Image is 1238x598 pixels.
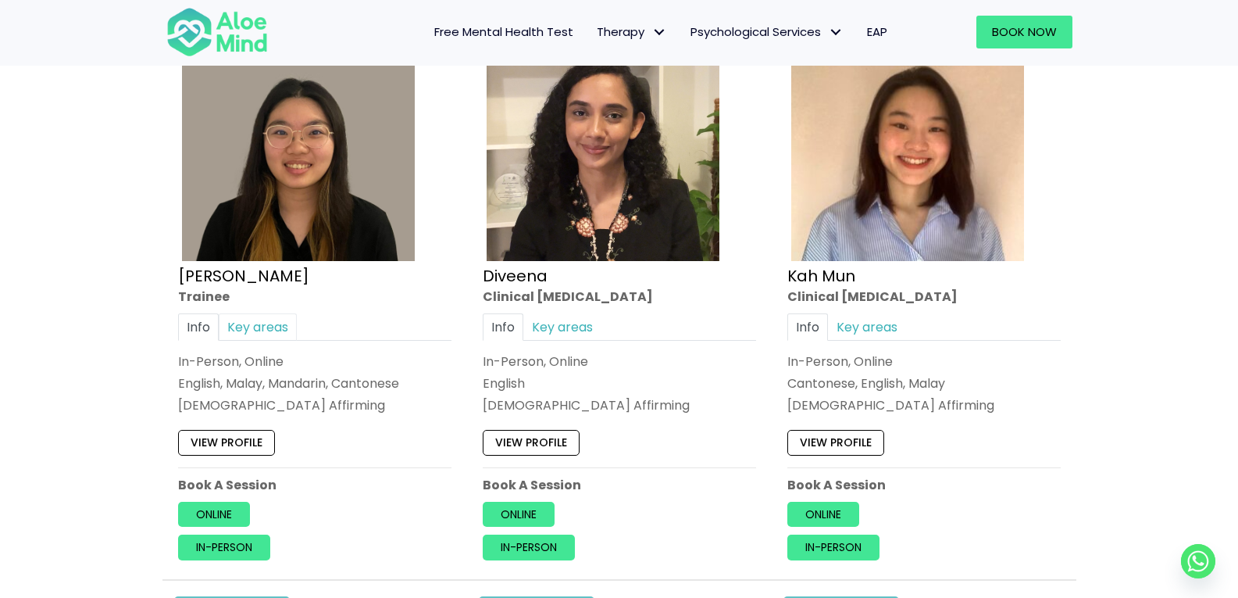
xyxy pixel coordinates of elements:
a: View profile [483,430,580,455]
span: Psychological Services: submenu [825,21,847,44]
a: Info [483,313,523,341]
a: TherapyTherapy: submenu [585,16,679,48]
p: English [483,374,756,392]
div: In-Person, Online [787,353,1061,371]
span: Free Mental Health Test [434,23,573,40]
img: IMG_1660 – Diveena Nair [487,28,719,261]
p: Book A Session [178,476,451,494]
a: Whatsapp [1181,544,1215,578]
a: Online [483,502,555,527]
a: Book Now [976,16,1072,48]
a: Key areas [828,313,906,341]
div: [DEMOGRAPHIC_DATA] Affirming [178,396,451,414]
a: View profile [787,430,884,455]
a: View profile [178,430,275,455]
a: Psychological ServicesPsychological Services: submenu [679,16,855,48]
span: EAP [867,23,887,40]
a: EAP [855,16,899,48]
a: In-person [483,535,575,560]
p: Book A Session [483,476,756,494]
a: In-person [787,535,879,560]
div: Clinical [MEDICAL_DATA] [483,287,756,305]
p: Cantonese, English, Malay [787,374,1061,392]
div: Clinical [MEDICAL_DATA] [787,287,1061,305]
a: Online [178,502,250,527]
span: Therapy: submenu [648,21,671,44]
a: Key areas [523,313,601,341]
a: Info [178,313,219,341]
div: [DEMOGRAPHIC_DATA] Affirming [787,396,1061,414]
div: Trainee [178,287,451,305]
a: Kah Mun [787,264,855,286]
a: Diveena [483,264,548,286]
p: Book A Session [787,476,1061,494]
span: Psychological Services [690,23,844,40]
span: Therapy [597,23,667,40]
a: Key areas [219,313,297,341]
a: Info [787,313,828,341]
div: In-Person, Online [178,353,451,371]
a: [PERSON_NAME] [178,264,309,286]
span: Book Now [992,23,1057,40]
p: English, Malay, Mandarin, Cantonese [178,374,451,392]
a: Free Mental Health Test [423,16,585,48]
a: Online [787,502,859,527]
img: Kah Mun-profile-crop-300×300 [791,28,1024,261]
nav: Menu [288,16,899,48]
div: [DEMOGRAPHIC_DATA] Affirming [483,396,756,414]
img: Profile – Xin Yi [182,28,415,261]
div: In-Person, Online [483,353,756,371]
img: Aloe mind Logo [166,6,268,58]
a: In-person [178,535,270,560]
